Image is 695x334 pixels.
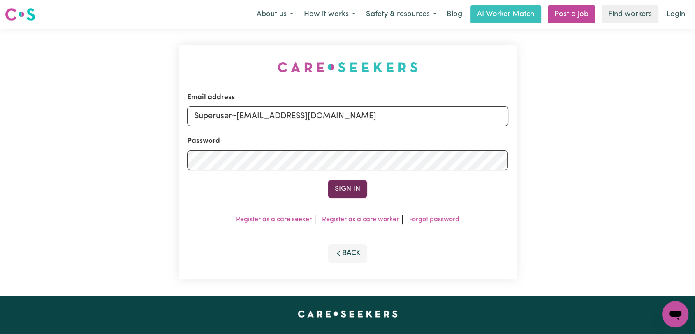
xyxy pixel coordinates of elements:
label: Password [187,136,220,147]
iframe: Button to launch messaging window [662,301,688,327]
input: Email address [187,106,508,126]
a: AI Worker Match [470,5,541,23]
button: How it works [299,6,361,23]
button: Sign In [328,180,367,198]
a: Forgot password [409,216,459,223]
label: Email address [187,92,235,103]
a: Find workers [602,5,658,23]
a: Careseekers logo [5,5,35,24]
button: Safety & resources [361,6,442,23]
a: Register as a care seeker [236,216,312,223]
button: Back [328,244,367,262]
a: Login [662,5,690,23]
a: Register as a care worker [322,216,399,223]
a: Blog [442,5,467,23]
button: About us [251,6,299,23]
img: Careseekers logo [5,7,35,22]
a: Post a job [548,5,595,23]
a: Careseekers home page [298,311,398,317]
